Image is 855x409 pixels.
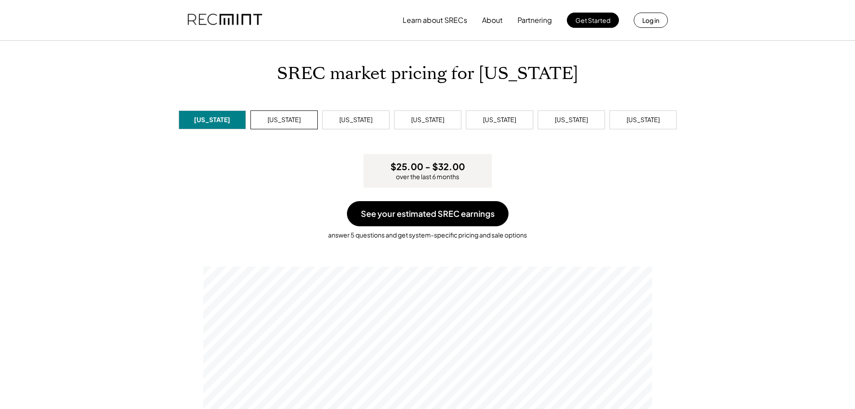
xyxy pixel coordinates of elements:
[634,13,668,28] button: Log in
[555,115,588,124] div: [US_STATE]
[403,11,467,29] button: Learn about SRECs
[188,5,262,35] img: recmint-logotype%403x.png
[483,115,516,124] div: [US_STATE]
[517,11,552,29] button: Partnering
[411,115,444,124] div: [US_STATE]
[396,172,459,181] div: over the last 6 months
[267,115,301,124] div: [US_STATE]
[277,63,579,84] h1: SREC market pricing for [US_STATE]
[482,11,503,29] button: About
[339,115,373,124] div: [US_STATE]
[390,161,465,172] h3: $25.00 - $32.00
[194,115,230,124] div: [US_STATE]
[347,201,509,226] button: See your estimated SREC earnings
[627,115,660,124] div: [US_STATE]
[9,226,846,240] div: answer 5 questions and get system-specific pricing and sale options
[567,13,619,28] button: Get Started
